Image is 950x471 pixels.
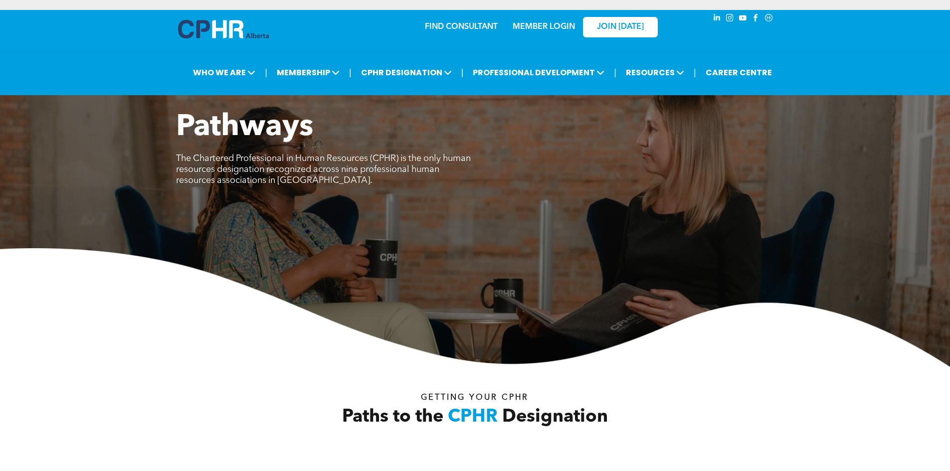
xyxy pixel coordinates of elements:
[176,154,471,185] span: The Chartered Professional in Human Resources (CPHR) is the only human resources designation reco...
[342,408,443,426] span: Paths to the
[265,62,267,83] li: |
[725,12,736,26] a: instagram
[623,63,687,82] span: RESOURCES
[448,408,498,426] span: CPHR
[763,12,774,26] a: Social network
[738,12,749,26] a: youtube
[349,62,352,83] li: |
[425,23,498,31] a: FIND CONSULTANT
[614,62,616,83] li: |
[358,63,455,82] span: CPHR DESIGNATION
[421,394,529,402] span: Getting your Cphr
[274,63,343,82] span: MEMBERSHIP
[703,63,775,82] a: CAREER CENTRE
[751,12,761,26] a: facebook
[694,62,696,83] li: |
[583,17,658,37] a: JOIN [DATE]
[712,12,723,26] a: linkedin
[470,63,607,82] span: PROFESSIONAL DEVELOPMENT
[597,22,644,32] span: JOIN [DATE]
[190,63,258,82] span: WHO WE ARE
[513,23,575,31] a: MEMBER LOGIN
[176,113,313,143] span: Pathways
[502,408,608,426] span: Designation
[461,62,464,83] li: |
[178,20,269,38] img: A blue and white logo for cp alberta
